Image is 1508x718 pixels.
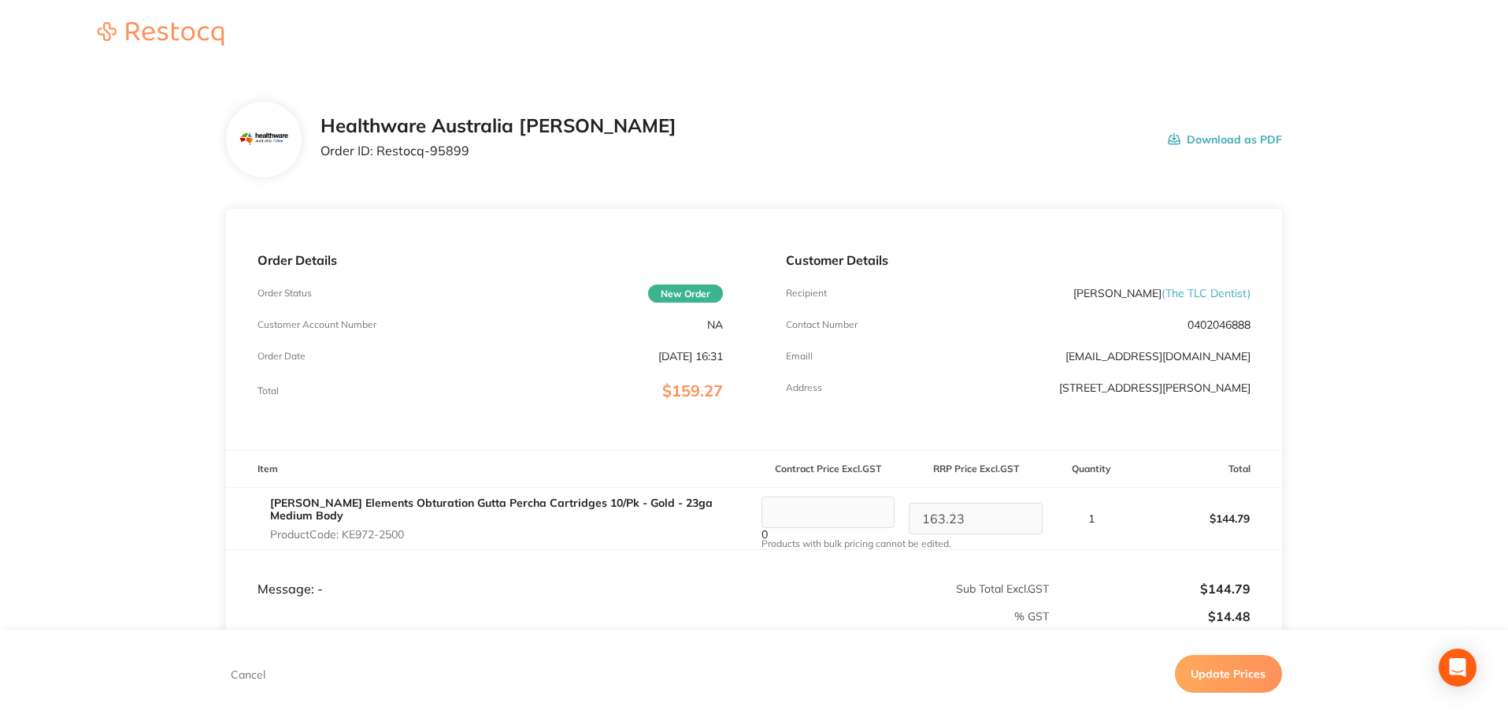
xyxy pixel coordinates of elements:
p: Customer Details [786,253,1250,267]
span: New Order [648,285,723,303]
p: Sub Total Excl. GST [755,582,1049,595]
th: RRP Price Excl. GST [902,451,1050,488]
p: $144.79 [1050,582,1250,596]
p: 1 [1050,512,1133,525]
th: Quantity [1050,451,1134,488]
p: Total [258,385,279,396]
p: [STREET_ADDRESS][PERSON_NAME] [1059,381,1250,394]
p: Address [786,382,822,393]
p: % GST [227,610,1049,623]
p: Customer Account Number [258,319,376,330]
p: NA [707,318,723,331]
p: Order ID: Restocq- 95899 [320,143,676,158]
div: Open Intercom Messenger [1439,649,1477,686]
a: [EMAIL_ADDRESS][DOMAIN_NAME] [1065,349,1250,363]
p: Order Details [258,253,722,267]
a: [PERSON_NAME] Elements Obturation Gutta Percha Cartridges 10/Pk - Gold - 23ga Medium Body [270,496,713,523]
p: Order Date [258,351,306,362]
p: [DATE] 16:31 [658,350,723,363]
p: Contact Number [786,319,858,330]
th: Contract Price Excl. GST [754,451,902,488]
span: $159.27 [662,381,723,400]
button: Cancel [226,667,270,681]
p: Recipient [786,288,827,299]
td: Message: - [226,549,754,597]
a: Restocq logo [82,22,239,48]
aside: Products with bulk pricing cannot be edited. [761,538,951,549]
h2: Healthware Australia [PERSON_NAME] [320,115,676,137]
span: ( The TLC Dentist ) [1162,286,1250,300]
p: $14.48 [1050,609,1250,623]
button: Update Prices [1175,655,1282,693]
img: Mjc2MnhocQ [239,114,290,166]
p: Emaill [786,351,813,362]
div: 0 [755,497,902,541]
p: 0402046888 [1188,318,1250,331]
p: Order Status [258,288,312,299]
p: $144.79 [1135,500,1281,538]
th: Total [1134,451,1282,488]
th: Item [226,451,754,488]
img: Restocq logo [82,22,239,46]
button: Download as PDF [1168,115,1282,164]
p: [PERSON_NAME] [1073,287,1250,299]
p: Product Code: KE972-2500 [270,528,754,541]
